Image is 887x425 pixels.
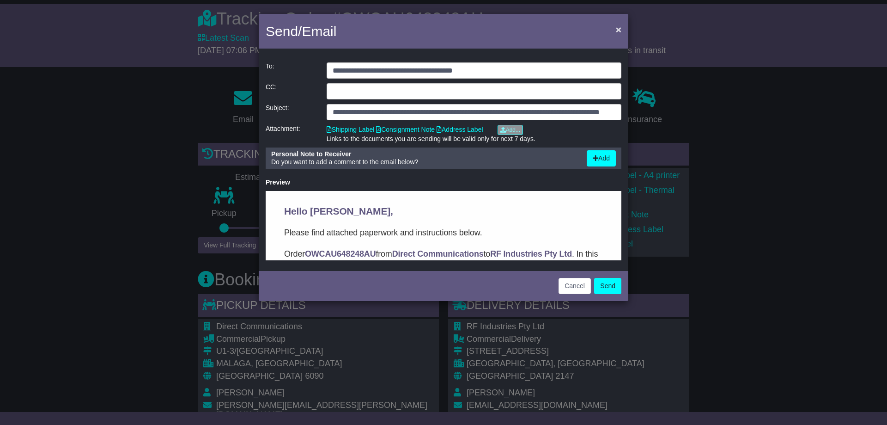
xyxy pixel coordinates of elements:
div: Links to the documents you are sending will be valid only for next 7 days. [327,135,621,143]
h4: Send/Email [266,21,336,42]
strong: Direct Communications [127,58,218,68]
p: Please find attached paperwork and instructions below. [18,35,337,48]
div: CC: [261,83,322,99]
div: Do you want to add a comment to the email below? [267,150,582,166]
div: Preview [266,179,621,186]
div: To: [261,62,322,79]
span: Hello [PERSON_NAME], [18,15,128,25]
div: Attachment: [261,125,322,143]
a: Shipping Label [327,126,375,133]
p: Order from to . In this email you’ll find important information about your order, and what you ne... [18,56,337,82]
button: Close [611,20,626,39]
div: Subject: [261,104,322,120]
a: Consignment Note [376,126,435,133]
strong: OWCAU648248AU [39,58,110,68]
button: Cancel [559,278,591,294]
a: Add... [498,125,523,135]
div: Personal Note to Receiver [271,150,577,158]
strong: RF Industries Pty Ltd [225,58,306,68]
button: Add [587,150,616,166]
button: Send [594,278,621,294]
a: Address Label [437,126,483,133]
span: × [616,24,621,35]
